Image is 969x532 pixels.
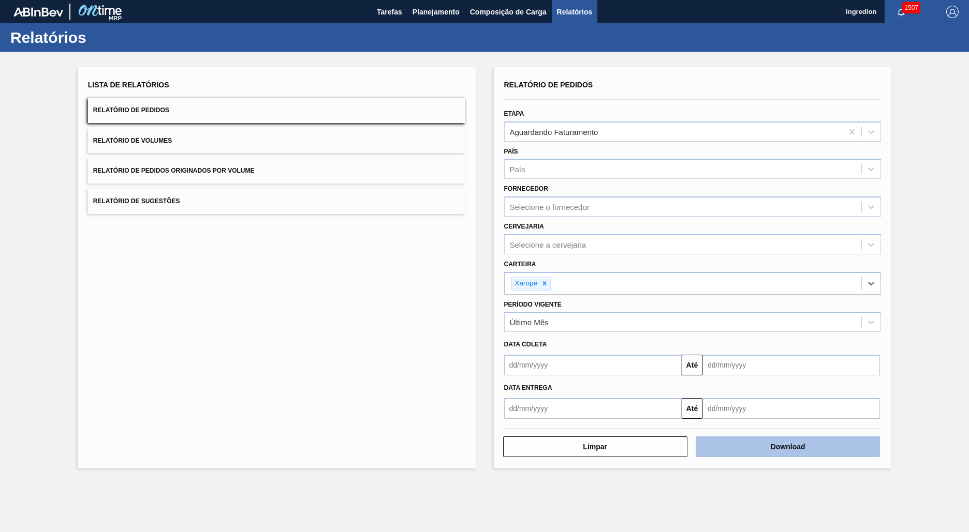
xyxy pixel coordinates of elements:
[510,165,525,174] div: País
[93,197,180,205] span: Relatório de Sugestões
[696,436,880,457] button: Download
[93,107,169,114] span: Relatório de Pedidos
[504,355,682,375] input: dd/mm/yyyy
[504,261,536,268] label: Carteira
[504,223,544,230] label: Cervejaria
[946,6,959,18] img: Logout
[413,6,460,18] span: Planejamento
[504,148,518,155] label: País
[510,318,549,327] div: Último Mês
[902,2,920,13] span: 1507
[88,98,465,123] button: Relatório de Pedidos
[93,167,255,174] span: Relatório de Pedidos Originados por Volume
[503,436,687,457] button: Limpar
[512,277,539,290] div: Xarope
[470,6,547,18] span: Composição de Carga
[93,137,172,144] span: Relatório de Volumes
[504,384,552,391] span: Data Entrega
[88,189,465,214] button: Relatório de Sugestões
[885,5,918,19] button: Notificações
[702,355,880,375] input: dd/mm/yyyy
[504,341,547,348] span: Data coleta
[504,110,524,117] label: Etapa
[504,398,682,419] input: dd/mm/yyyy
[504,81,593,89] span: Relatório de Pedidos
[10,32,194,43] h1: Relatórios
[682,398,702,419] button: Até
[557,6,592,18] span: Relatórios
[88,81,169,89] span: Lista de Relatórios
[504,301,562,308] label: Período Vigente
[377,6,402,18] span: Tarefas
[682,355,702,375] button: Até
[510,240,586,249] div: Selecione a cervejaria
[13,7,63,17] img: TNhmsLtSVTkK8tSr43FrP2fwEKptu5GPRR3wAAAABJRU5ErkJggg==
[510,203,590,211] div: Selecione o fornecedor
[88,128,465,154] button: Relatório de Volumes
[702,398,880,419] input: dd/mm/yyyy
[88,158,465,184] button: Relatório de Pedidos Originados por Volume
[510,127,598,136] div: Aguardando Faturamento
[504,185,548,192] label: Fornecedor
